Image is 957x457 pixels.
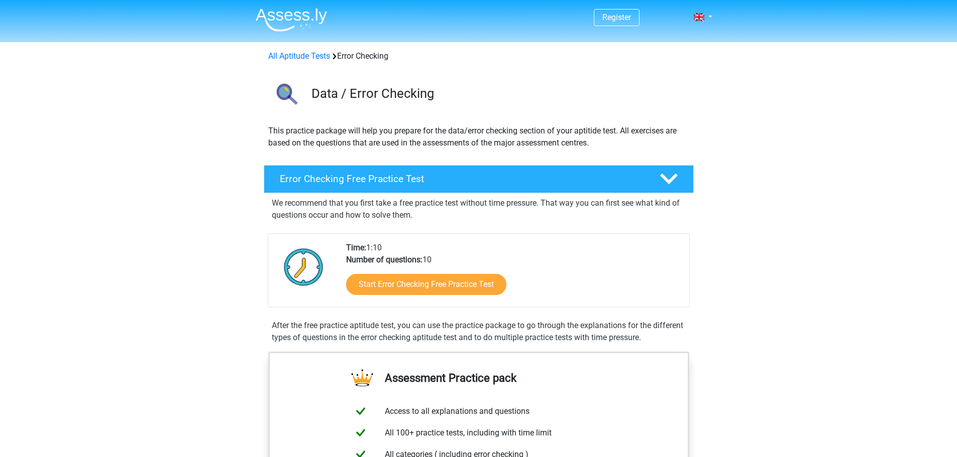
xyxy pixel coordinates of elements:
h4: Error Checking Free Practice Test [280,173,644,185]
img: error checking [264,74,307,117]
div: After the free practice aptitude test, you can use the practice package to go through the explana... [268,320,690,344]
a: Error Checking Free Practice Test [260,165,698,193]
b: Number of questions: [346,255,422,264]
p: We recommend that you first take a free practice test without time pressure. That way you can fir... [272,197,686,221]
p: This practice package will help you prepare for the data/error checking section of your aptitide ... [268,125,689,149]
img: Assessly [256,8,327,32]
a: All Aptitude Tests [268,51,330,61]
a: Start Error Checking Free Practice Test [346,274,506,295]
div: Error Checking [264,50,693,62]
a: Register [602,13,631,22]
b: Time: [346,243,366,252]
h3: Data / Error Checking [311,86,686,101]
div: 1:10 10 [339,242,689,307]
img: Clock [278,242,329,292]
